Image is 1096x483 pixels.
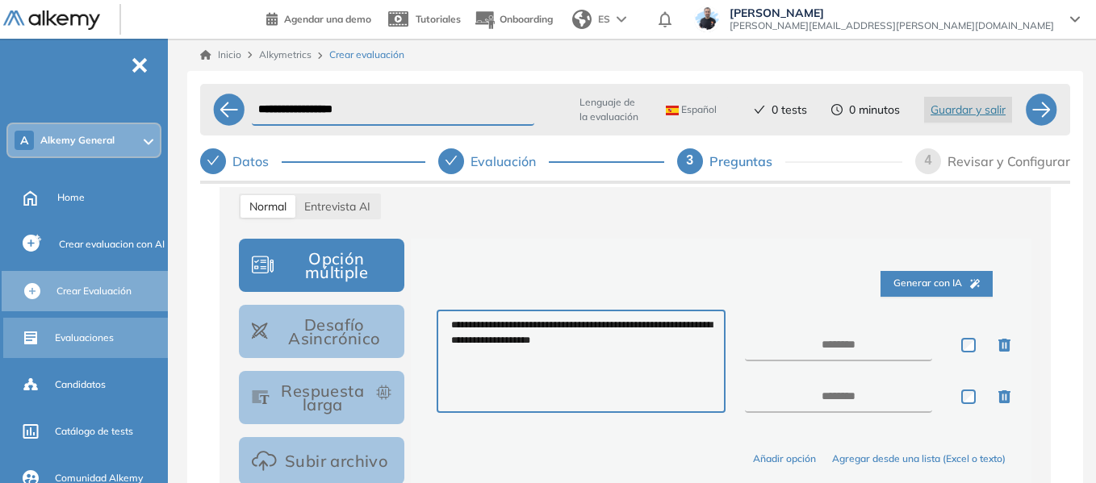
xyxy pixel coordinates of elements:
[832,452,1006,467] button: Agregar desde una lista (Excel o texto)
[753,452,816,467] button: Añadir opción
[686,153,693,167] span: 3
[772,102,807,119] span: 0 tests
[259,48,312,60] span: Alkymetrics
[56,284,132,298] span: Crear Evaluación
[3,10,100,31] img: Logo
[617,16,626,23] img: arrow
[40,134,115,147] span: Alkemy General
[57,190,85,205] span: Home
[207,154,220,167] span: check
[598,12,610,27] span: ES
[730,6,1054,19] span: [PERSON_NAME]
[881,271,993,297] button: Generar con IA
[754,104,765,115] span: check
[500,13,553,25] span: Onboarding
[59,237,165,252] span: Crear evaluacion con AI
[249,199,287,214] span: Normal
[304,199,370,214] span: AI
[924,97,1012,123] button: Guardar y salir
[730,19,1054,32] span: [PERSON_NAME][EMAIL_ADDRESS][PERSON_NAME][DOMAIN_NAME]
[329,48,404,62] span: Crear evaluación
[284,13,371,25] span: Agendar una demo
[266,8,371,27] a: Agendar una demo
[200,148,425,174] div: Datos
[416,13,461,25] span: Tutoriales
[445,154,458,167] span: check
[438,148,663,174] div: Evaluación
[831,104,843,115] span: clock-circle
[915,148,1070,174] div: 4Revisar y Configurar
[666,103,717,116] span: Español
[471,148,549,174] div: Evaluación
[893,276,980,291] span: Generar con IA
[849,102,900,119] span: 0 minutos
[55,331,114,345] span: Evaluaciones
[55,377,106,392] span: Candidatos
[677,148,902,174] div: 3Preguntas
[579,95,643,124] span: Lenguaje de la evaluación
[572,10,592,29] img: world
[232,148,282,174] div: Datos
[55,424,133,439] span: Catálogo de tests
[239,239,404,292] button: Opción múltiple
[925,153,932,167] span: 4
[239,305,404,358] button: Desafío Asincrónico
[474,2,553,37] button: Onboarding
[200,48,241,62] a: Inicio
[931,101,1006,119] span: Guardar y salir
[666,106,679,115] img: ESP
[947,148,1070,174] div: Revisar y Configurar
[239,371,404,424] button: Respuesta larga
[20,134,28,147] span: A
[709,148,785,174] div: Preguntas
